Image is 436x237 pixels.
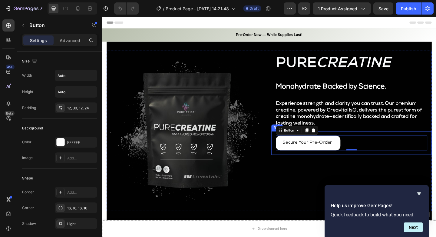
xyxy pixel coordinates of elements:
[233,44,314,59] i: CREATINE
[67,221,96,227] div: Light
[67,140,96,145] div: FFFFFF
[67,205,96,211] div: 16, 16, 16, 16
[318,5,357,12] span: 1 product assigned
[67,155,96,161] div: Add...
[169,228,201,233] div: Drop element here
[185,118,195,123] div: Row
[60,37,80,44] p: Advanced
[249,6,259,11] span: Draft
[67,105,96,111] div: 12, 30, 12, 24
[378,6,388,11] span: Save
[415,190,423,197] button: Hide survey
[197,121,210,126] div: Button
[22,57,38,65] div: Size
[396,2,421,15] button: Publish
[30,37,47,44] p: Settings
[22,73,32,78] div: Width
[189,129,259,145] a: Secure Your Pre-Order
[22,205,34,211] div: Corner
[5,37,179,211] img: gempages_532380468696319114-aa9a2540-bfca-4482-8d38-e080fb9c35bb.png
[67,190,96,195] div: Add...
[55,70,97,81] input: Auto
[163,5,164,12] span: /
[29,22,81,29] p: Button
[22,139,31,145] div: Color
[166,5,229,12] span: Product Page - [DATE] 14:21:48
[22,105,36,111] div: Padding
[331,202,423,209] h2: Help us improve GemPages!
[196,133,250,142] p: Secure Your Pre-Order
[22,89,33,95] div: Height
[22,221,36,226] div: Shadow
[102,17,436,237] iframe: Design area
[189,92,348,118] strong: Experience strength and clarity you can trust. Our premium creatine, powered by Creavitalis®, del...
[331,190,423,232] div: Help us improve GemPages!
[145,17,218,22] strong: Pre-Order Now — While Supplies Last!
[114,2,139,15] div: Undo/Redo
[22,125,43,131] div: Background
[22,155,33,161] div: Image
[184,37,358,67] h2: PURE
[331,212,423,218] p: Quick feedback to build what you need.
[2,2,45,15] button: 7
[404,222,423,232] button: Next question
[189,72,309,80] strong: Monohydrate Backed by Science.
[401,5,416,12] div: Publish
[5,111,15,116] div: Beta
[6,65,15,69] div: 450
[313,2,371,15] button: 1 product assigned
[40,5,42,12] p: 7
[373,2,393,15] button: Save
[22,189,34,195] div: Border
[22,175,33,181] div: Shape
[55,86,97,97] input: Auto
